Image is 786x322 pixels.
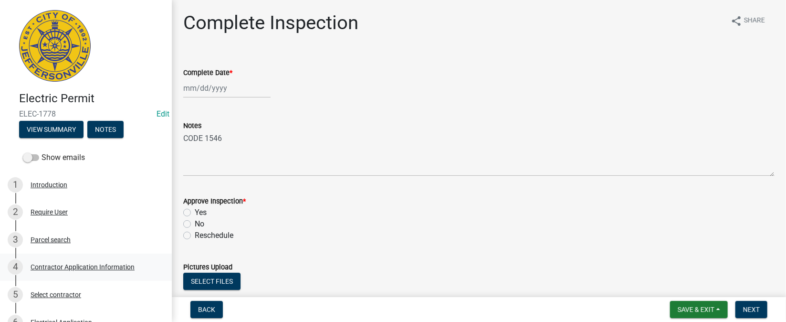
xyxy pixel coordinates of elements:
[8,177,23,193] div: 1
[8,287,23,302] div: 5
[23,152,85,163] label: Show emails
[183,198,246,205] label: Approve Inspection
[731,15,742,27] i: share
[157,109,169,118] a: Edit
[190,301,223,318] button: Back
[195,207,207,218] label: Yes
[8,232,23,247] div: 3
[19,109,153,118] span: ELEC-1778
[31,236,71,243] div: Parcel search
[31,182,67,188] div: Introduction
[198,306,215,313] span: Back
[743,306,760,313] span: Next
[183,264,232,271] label: Pictures Upload
[183,70,232,76] label: Complete Date
[183,123,201,129] label: Notes
[744,15,765,27] span: Share
[678,306,714,313] span: Save & Exit
[183,273,241,290] button: Select files
[723,11,773,30] button: shareShare
[183,78,271,98] input: mm/dd/yyyy
[183,11,358,34] h1: Complete Inspection
[8,204,23,220] div: 2
[19,126,84,134] wm-modal-confirm: Summary
[195,230,233,241] label: Reschedule
[670,301,728,318] button: Save & Exit
[31,209,68,215] div: Require User
[31,264,135,270] div: Contractor Application Information
[19,10,91,82] img: City of Jeffersonville, Indiana
[19,92,164,106] h4: Electric Permit
[735,301,767,318] button: Next
[195,218,204,230] label: No
[31,291,81,298] div: Select contractor
[8,259,23,275] div: 4
[19,121,84,138] button: View Summary
[157,109,169,118] wm-modal-confirm: Edit Application Number
[87,121,124,138] button: Notes
[87,126,124,134] wm-modal-confirm: Notes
